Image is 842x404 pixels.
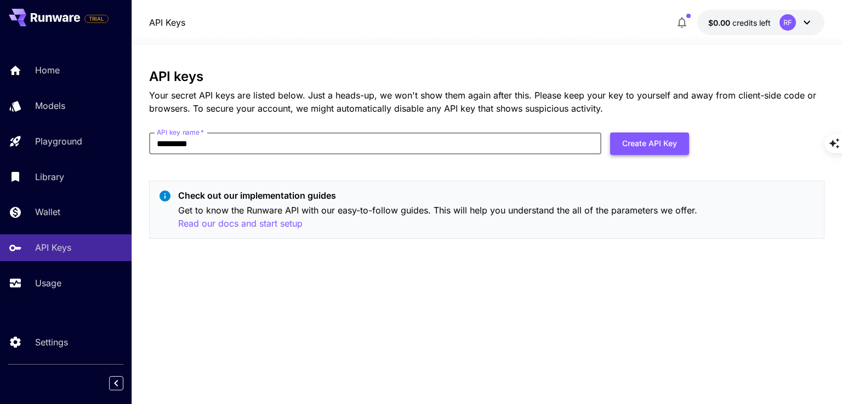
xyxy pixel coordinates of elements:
button: $0.00RF [697,10,824,35]
label: API key name [157,128,204,137]
p: Check out our implementation guides [178,189,815,202]
button: Create API Key [610,132,689,155]
button: Collapse sidebar [109,376,123,390]
p: Playground [35,135,82,148]
nav: breadcrumb [149,16,185,29]
div: Collapse sidebar [117,373,132,393]
p: Get to know the Runware API with our easy-to-follow guides. This will help you understand the all... [178,204,815,230]
p: Library [35,170,64,183]
p: Models [35,99,65,112]
span: TRIAL [85,15,108,23]
p: API Keys [35,241,71,254]
span: Add your payment card to enable full platform functionality. [84,12,109,25]
h3: API keys [149,69,824,84]
button: Read our docs and start setup [178,217,303,230]
p: Your secret API keys are listed below. Just a heads-up, we won't show them again after this. Plea... [149,89,824,115]
a: API Keys [149,16,185,29]
div: $0.00 [708,17,771,28]
span: $0.00 [708,18,732,27]
span: credits left [732,18,771,27]
p: Wallet [35,205,60,218]
p: Settings [35,336,68,349]
div: RF [780,14,796,31]
p: Home [35,64,60,77]
p: Usage [35,276,61,290]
